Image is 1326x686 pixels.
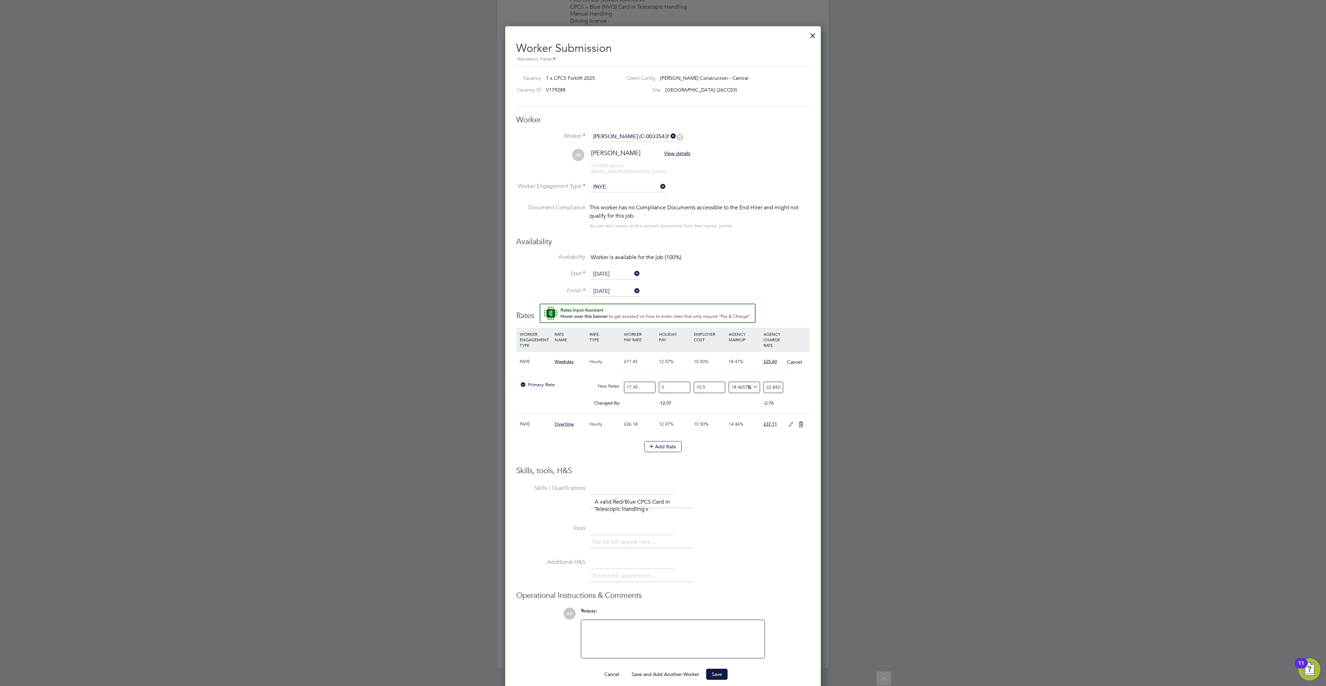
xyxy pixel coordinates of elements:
[592,497,692,514] li: A valid Red/Blue CPCS Card in Telescopic Handling
[555,421,574,427] span: Overtime
[516,485,585,492] label: Skills / Qualifications
[516,237,810,247] h3: Availability
[591,182,666,192] input: Select one
[591,286,640,297] input: Select one
[540,304,756,323] button: Rate Assistant
[706,669,728,680] button: Save
[546,75,595,81] span: 1 x CPCS Forklift 2025
[513,87,541,93] label: Vacancy ID
[516,270,585,277] label: Start
[622,414,657,434] div: £26.18
[745,383,759,390] span: %
[520,382,555,388] span: Primary Rate
[516,525,585,532] label: Tools
[516,183,585,190] label: Worker Engagement Type
[659,400,671,406] span: -12.07
[727,328,762,346] div: AGENCY MARKUP
[588,352,623,372] div: Hourly
[762,328,785,351] div: AGENCY CHARGE RATE
[546,87,566,93] span: V179288
[518,328,553,351] div: WORKER ENGAGEMENT TYPE
[518,414,553,434] div: PAYE
[564,608,576,620] span: AP
[591,269,640,279] input: Select one
[591,149,641,157] span: [PERSON_NAME]
[729,421,743,427] span: 14.46%
[516,133,585,140] label: Worker
[763,421,777,427] span: £37.11
[555,359,574,364] span: Weekday
[659,359,674,364] span: 12.07%
[665,87,737,93] span: [GEOGRAPHIC_DATA] (26CC03)
[621,75,655,81] label: Client Config
[516,591,810,601] h3: Operational Instructions & Comments
[645,505,650,514] a: x
[591,169,666,174] span: [EMAIL_ADDRESS][DOMAIN_NAME]
[622,352,657,372] div: £17.45
[581,608,589,614] span: You
[694,359,709,364] span: 10.50%
[591,163,596,169] span: m:
[763,359,777,364] span: £25.60
[692,328,727,346] div: EMPLOYER COST
[516,254,585,261] label: Availability
[588,414,623,434] div: Hourly
[664,150,690,156] span: View details
[516,287,585,295] label: Finish
[581,608,765,620] div: say:
[516,559,585,566] label: Additional H&S
[513,75,541,81] label: Vacancy
[518,397,622,410] div: Changed By:
[516,56,810,63] div: Mandatory Fields
[621,87,661,93] label: Site
[588,328,623,346] div: RATE TYPE
[657,328,692,346] div: HOLIDAY PAY
[518,352,553,372] div: PAYE
[660,75,748,81] span: [PERSON_NAME] Construction - Central
[626,669,705,680] button: Save and Add Another Worker
[553,328,588,346] div: RATE NAME
[516,466,810,476] h3: Skills, tools, H&S
[516,304,810,321] h3: Rates
[516,115,810,125] h3: Worker
[659,421,674,427] span: 12.07%
[622,328,657,346] div: WORKER PAY RATE
[591,254,681,261] span: Worker is available for the job (100%)
[592,571,657,581] li: The list will appear here...
[1298,658,1320,680] button: Open Resource Center, 11 new notifications
[516,203,585,229] label: Document Compliance
[694,421,709,427] span: 10.50%
[592,537,657,547] li: The list will appear here...
[516,36,810,63] h2: Worker Submission
[588,380,623,393] div: New Rates:
[787,359,802,365] button: Cancel
[591,163,624,169] span: 07429 865331
[1298,663,1304,672] div: 11
[644,441,682,452] button: Add Rate
[589,203,810,220] div: This worker has no Compliance Documents accessible to the End Hirer and might not qualify for thi...
[572,149,584,161] span: JW
[591,132,676,142] input: Search for...
[729,359,743,364] span: 18.47%
[589,222,733,230] div: You can edit access to this worker’s documents from their worker profile.
[763,400,773,406] span: -2.76
[599,669,625,680] button: Cancel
